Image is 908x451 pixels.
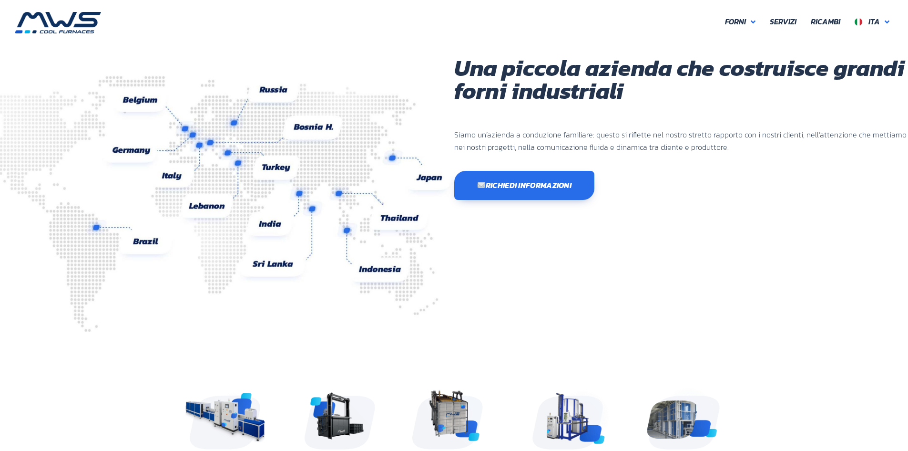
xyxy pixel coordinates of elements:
span: Ricambi [811,16,840,28]
a: Ita [847,12,897,32]
span: Forni [725,16,746,28]
a: Forni [718,12,763,32]
span: Richiedi informazioni [477,181,572,189]
a: Servizi [763,12,804,32]
img: ✉️ [478,181,485,189]
span: Servizi [770,16,796,28]
img: MWS s.r.l. [15,12,101,33]
span: Ita [868,16,880,27]
a: ✉️Richiedi informazioni [454,171,595,200]
a: Ricambi [804,12,847,32]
